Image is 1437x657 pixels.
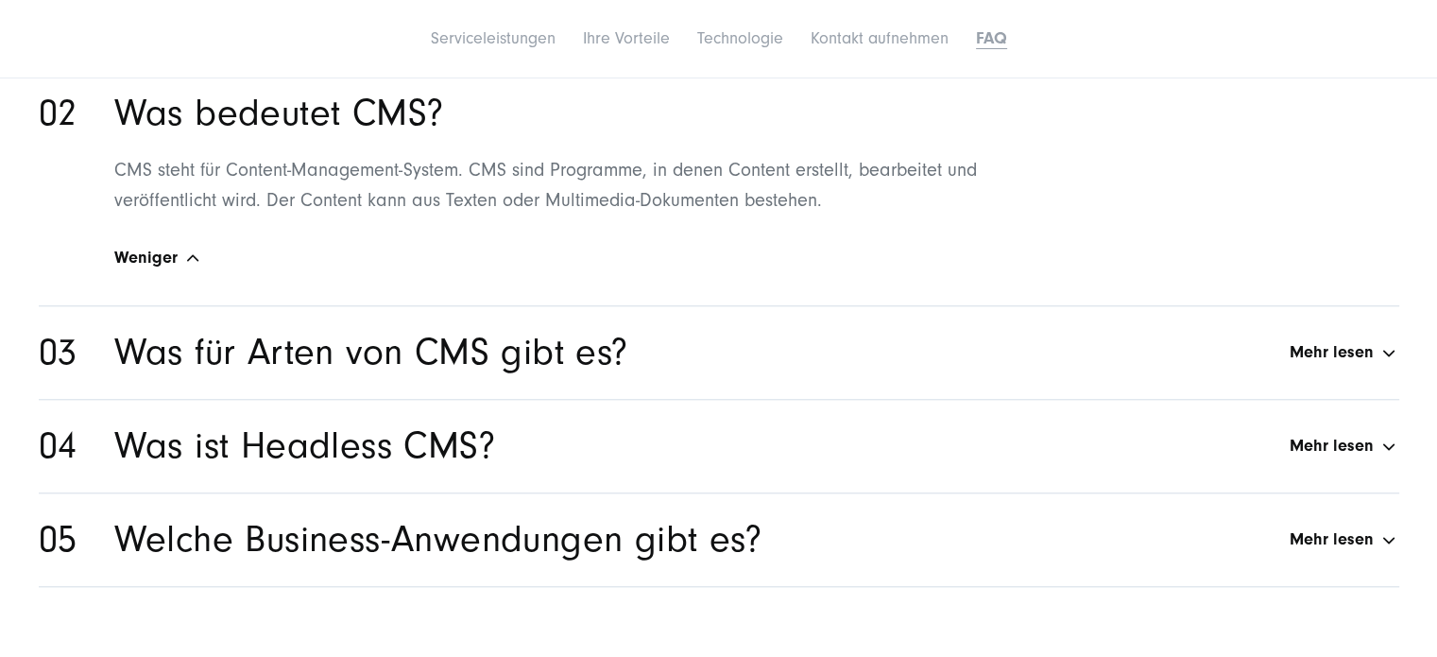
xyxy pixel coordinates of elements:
[114,95,444,131] h2: Was bedeutet CMS?
[976,28,1007,48] a: FAQ
[114,522,761,558] h2: Welche Business-Anwendungen gibt es?
[583,28,670,48] a: Ihre Vorteile
[114,160,977,211] span: CMS steht für Content-Management-System. CMS sind Programme, in denen Content erstellt, bearbeite...
[114,335,628,371] h2: Was für Arten von CMS gibt es?
[811,28,949,48] a: Kontakt aufnehmen
[431,28,556,48] a: Serviceleistungen
[114,249,178,268] span: Weniger
[114,428,495,464] h2: Was ist Headless CMS?
[697,28,783,48] a: Technologie
[114,249,1399,268] a: Weniger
